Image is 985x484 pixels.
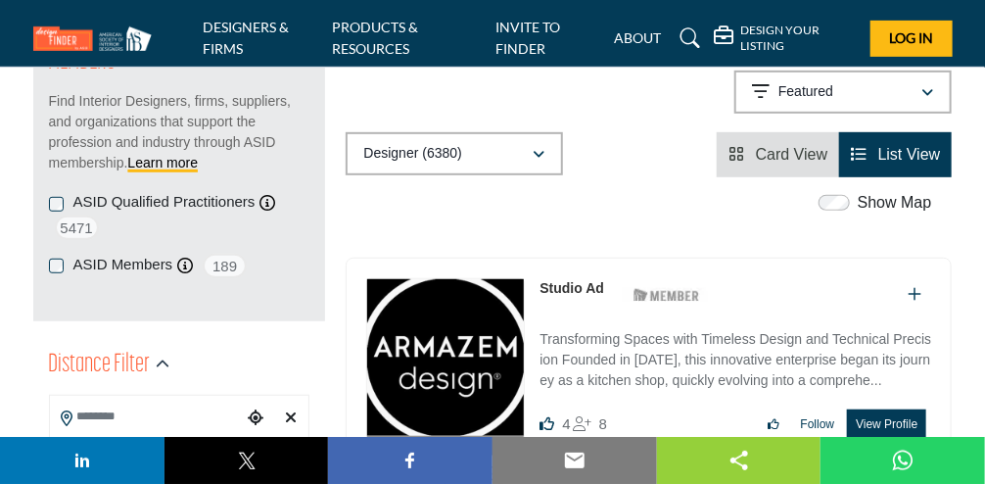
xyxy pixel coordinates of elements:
[539,329,931,395] p: Transforming Spaces with Timeless Design and Technical Precision Founded in [DATE], this innovati...
[858,191,932,215] label: Show Map
[539,280,604,296] a: Studio Ad
[889,29,933,46] span: Log In
[851,146,940,163] a: View List
[740,23,856,53] h5: DESIGN YOUR LISTING
[73,191,256,214] label: ASID Qualified Practitioners
[756,146,828,163] span: Card View
[278,398,305,440] div: Clear search location
[203,254,247,278] span: 189
[332,19,418,57] a: PRODUCTS & RESOURCES
[717,132,839,177] li: Card View
[49,348,151,383] h2: Distance Filter
[778,82,833,102] p: Featured
[49,197,64,212] input: ASID Qualified Practitioners checkbox
[908,286,921,303] a: Add To List
[50,398,243,436] input: Search Location
[49,259,64,273] input: ASID Members checkbox
[346,132,563,175] button: Designer (6380)
[847,410,926,439] button: View Profile
[539,416,554,431] i: Likes
[539,317,931,395] a: Transforming Spaces with Timeless Design and Technical Precision Founded in [DATE], this innovati...
[55,216,99,240] span: 5471
[891,449,915,472] img: whatsapp sharing button
[734,71,952,114] button: Featured
[70,449,94,472] img: linkedin sharing button
[203,19,289,57] a: DESIGNERS & FIRMS
[127,155,198,170] a: Learn more
[761,411,788,438] button: Like listing
[367,279,524,457] a: ASID Firm Partner
[599,415,607,432] span: 8
[367,279,524,436] img: Studio Ad
[793,411,843,438] button: Follow
[562,415,570,432] span: 4
[714,23,856,53] div: DESIGN YOUR LISTING
[399,449,422,472] img: facebook sharing button
[839,132,952,177] li: List View
[878,146,941,163] span: List View
[49,91,310,173] p: Find Interior Designers, firms, suppliers, and organizations that support the profession and indu...
[242,398,268,440] div: Choose your current location
[235,449,258,472] img: twitter sharing button
[727,449,751,472] img: sharethis sharing button
[728,146,827,163] a: View Card
[539,278,604,299] p: Studio Ad
[671,23,703,54] a: Search
[573,412,607,436] div: Followers
[614,29,661,46] a: ABOUT
[870,21,952,57] button: Log In
[33,26,162,51] img: Site Logo
[73,254,173,276] label: ASID Members
[623,283,711,308] img: ASID Members Badge Icon
[495,19,560,57] a: INVITE TO FINDER
[363,144,461,164] p: Designer (6380)
[563,449,586,472] img: email sharing button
